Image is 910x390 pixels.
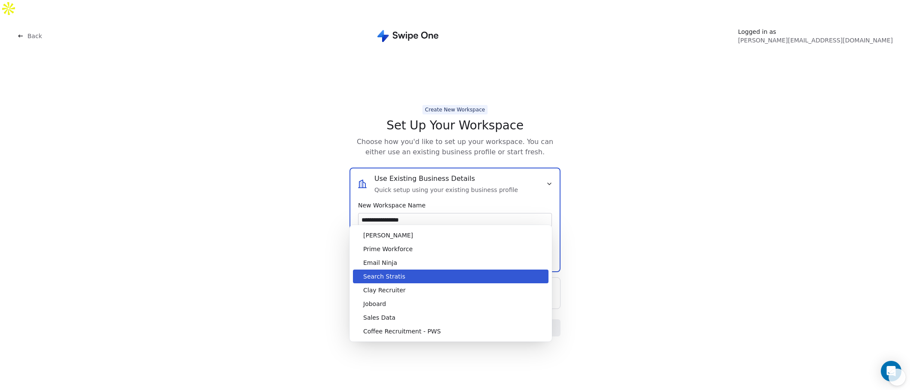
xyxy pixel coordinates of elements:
[363,245,413,253] span: Prime Workforce
[363,327,441,336] span: Coffee Recruitment - PWS
[363,231,413,240] span: [PERSON_NAME]
[363,313,395,322] span: Sales Data
[363,286,406,294] span: Clay Recruiter
[363,272,405,281] span: Search Stratis
[363,300,386,308] span: Joboard
[363,258,397,267] span: Email Ninja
